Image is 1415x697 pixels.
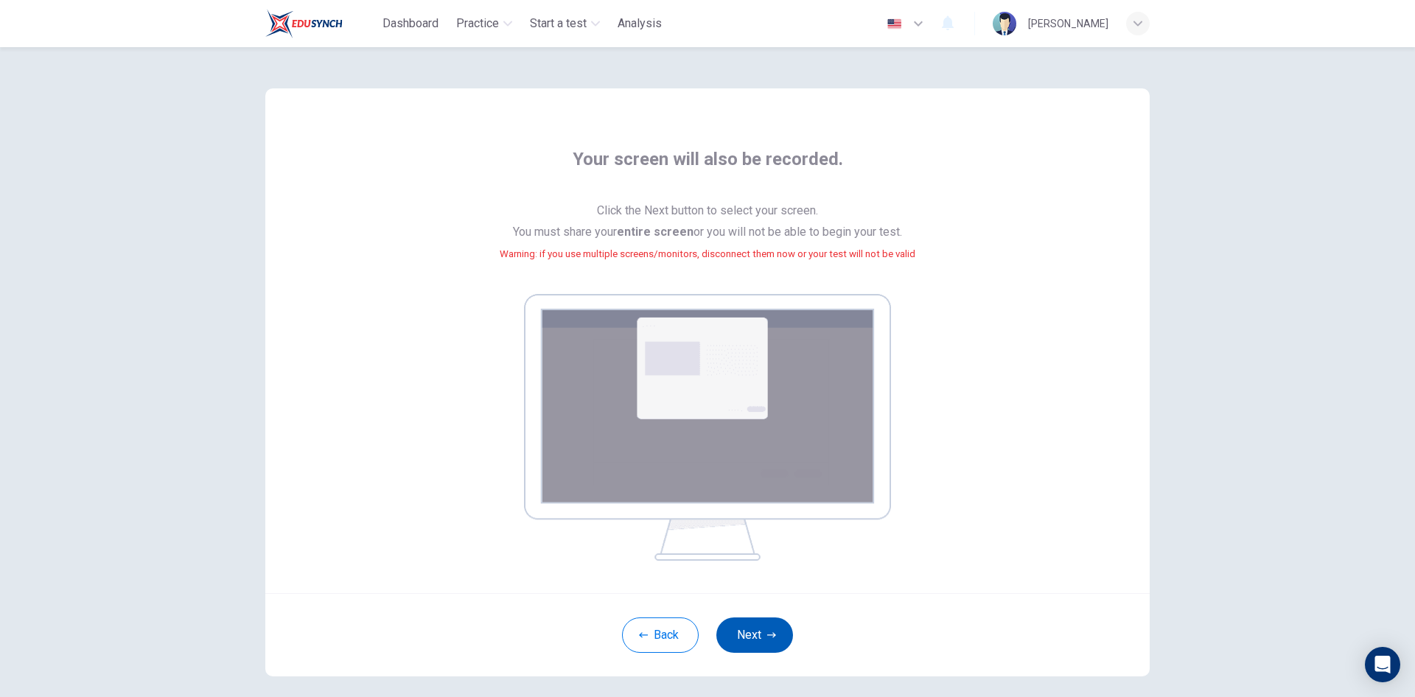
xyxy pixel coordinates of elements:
[500,200,915,282] span: Click the Next button to select your screen. You must share your or you will not be able to begin...
[617,225,693,239] b: entire screen
[612,10,668,37] button: Analysis
[456,15,499,32] span: Practice
[524,10,606,37] button: Start a test
[618,15,662,32] span: Analysis
[716,617,793,653] button: Next
[885,18,904,29] img: en
[265,9,343,38] img: Train Test logo
[377,10,444,37] button: Dashboard
[1365,647,1400,682] div: Open Intercom Messenger
[1028,15,1108,32] div: [PERSON_NAME]
[530,15,587,32] span: Start a test
[993,12,1016,35] img: Profile picture
[382,15,439,32] span: Dashboard
[622,617,699,653] button: Back
[265,9,377,38] a: Train Test logo
[450,10,518,37] button: Practice
[500,248,915,259] small: Warning: if you use multiple screens/monitors, disconnect them now or your test will not be valid
[573,147,843,189] span: Your screen will also be recorded.
[524,294,891,561] img: screen share example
